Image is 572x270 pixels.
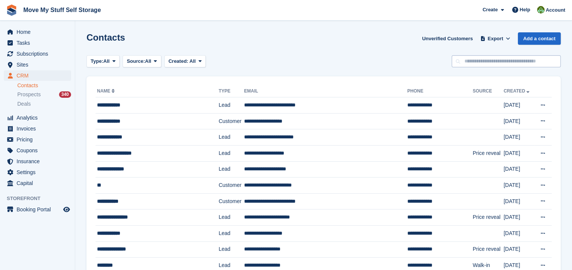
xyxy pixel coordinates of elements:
[4,27,71,37] a: menu
[504,145,534,161] td: [DATE]
[473,209,504,226] td: Price reveal
[4,59,71,70] a: menu
[168,58,188,64] span: Created:
[488,35,503,42] span: Export
[504,177,534,194] td: [DATE]
[17,91,71,99] a: Prospects 340
[218,113,244,129] td: Customer
[218,193,244,209] td: Customer
[59,91,71,98] div: 340
[4,70,71,81] a: menu
[504,161,534,177] td: [DATE]
[103,58,110,65] span: All
[123,55,161,68] button: Source: All
[7,195,75,202] span: Storefront
[17,59,62,70] span: Sites
[520,6,530,14] span: Help
[17,38,62,48] span: Tasks
[17,112,62,123] span: Analytics
[17,134,62,145] span: Pricing
[20,4,104,16] a: Move My Stuff Self Storage
[218,85,244,97] th: Type
[218,241,244,258] td: Lead
[145,58,152,65] span: All
[17,49,62,59] span: Subscriptions
[218,129,244,146] td: Lead
[4,112,71,123] a: menu
[91,58,103,65] span: Type:
[504,193,534,209] td: [DATE]
[97,88,116,94] a: Name
[504,225,534,241] td: [DATE]
[504,88,531,94] a: Created
[482,6,498,14] span: Create
[218,209,244,226] td: Lead
[473,241,504,258] td: Price reveal
[504,113,534,129] td: [DATE]
[17,167,62,177] span: Settings
[473,145,504,161] td: Price reveal
[4,38,71,48] a: menu
[86,32,125,42] h1: Contacts
[218,225,244,241] td: Lead
[218,97,244,114] td: Lead
[504,241,534,258] td: [DATE]
[518,32,561,45] a: Add a contact
[17,91,41,98] span: Prospects
[164,55,206,68] button: Created: All
[62,205,71,214] a: Preview store
[4,204,71,215] a: menu
[4,134,71,145] a: menu
[546,6,565,14] span: Account
[473,85,504,97] th: Source
[17,82,71,89] a: Contacts
[244,85,407,97] th: Email
[4,178,71,188] a: menu
[479,32,512,45] button: Export
[4,49,71,59] a: menu
[17,123,62,134] span: Invoices
[6,5,17,16] img: stora-icon-8386f47178a22dfd0bd8f6a31ec36ba5ce8667c1dd55bd0f319d3a0aa187defe.svg
[127,58,145,65] span: Source:
[218,161,244,177] td: Lead
[17,156,62,167] span: Insurance
[17,100,71,108] a: Deals
[419,32,476,45] a: Unverified Customers
[17,70,62,81] span: CRM
[4,167,71,177] a: menu
[17,27,62,37] span: Home
[190,58,196,64] span: All
[504,129,534,146] td: [DATE]
[17,100,31,108] span: Deals
[4,145,71,156] a: menu
[218,177,244,194] td: Customer
[17,204,62,215] span: Booking Portal
[218,145,244,161] td: Lead
[504,209,534,226] td: [DATE]
[504,97,534,114] td: [DATE]
[17,145,62,156] span: Coupons
[4,123,71,134] a: menu
[407,85,473,97] th: Phone
[537,6,545,14] img: Joel Booth
[86,55,120,68] button: Type: All
[17,178,62,188] span: Capital
[4,156,71,167] a: menu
